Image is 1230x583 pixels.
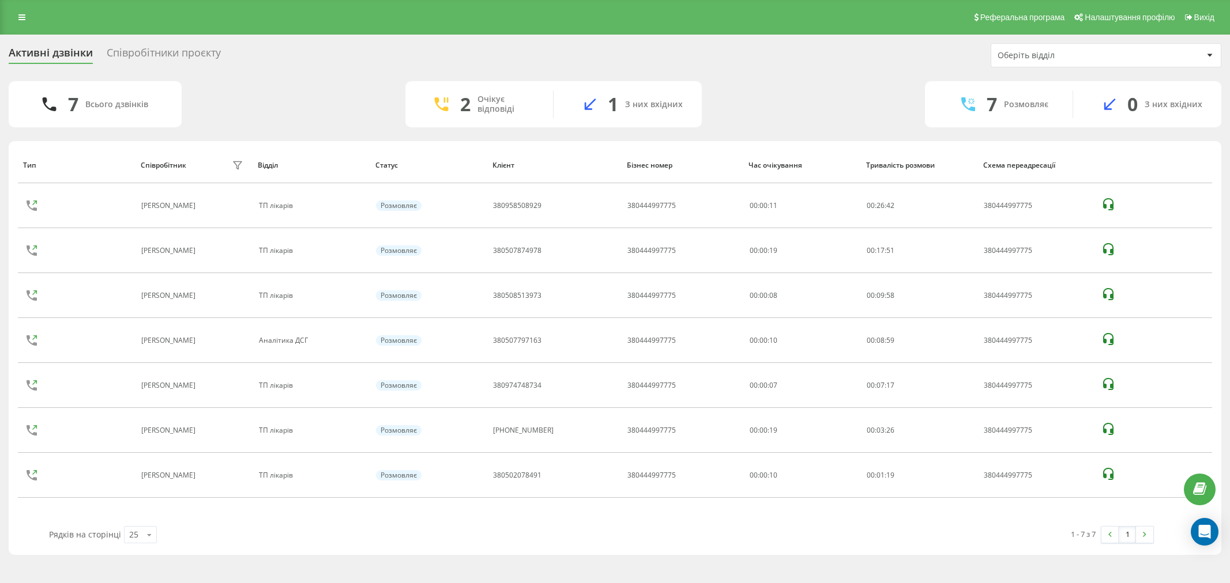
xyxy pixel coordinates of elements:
[627,202,676,210] div: 380444997775
[750,336,854,344] div: 00:00:10
[984,247,1088,255] div: 380444997775
[141,336,198,344] div: [PERSON_NAME]
[608,93,618,115] div: 1
[259,426,363,434] div: ТП лікарів
[493,471,541,479] div: 380502078491
[68,93,78,115] div: 7
[886,470,894,480] span: 19
[141,381,198,389] div: [PERSON_NAME]
[493,291,541,300] div: 380508513973
[9,47,93,65] div: Активні дзвінки
[998,51,1135,60] div: Оберіть відділ
[627,291,676,300] div: 380444997775
[750,426,854,434] div: 00:00:19
[477,94,536,114] div: Очікує відповіді
[867,200,875,210] span: 00
[867,291,894,300] div: : :
[259,202,363,210] div: ТП лікарів
[867,202,894,210] div: : :
[259,381,363,389] div: ТП лікарів
[886,200,894,210] span: 42
[141,247,198,255] div: [PERSON_NAME]
[259,336,363,344] div: Аналітика ДСГ
[376,425,422,436] div: Розмовляє
[376,470,422,480] div: Розмовляє
[376,245,422,256] div: Розмовляє
[877,425,885,435] span: 03
[141,161,186,169] div: Співробітник
[984,202,1088,210] div: 380444997775
[877,290,885,300] span: 09
[1119,527,1136,543] a: 1
[376,380,422,391] div: Розмовляє
[627,336,676,344] div: 380444997775
[867,290,875,300] span: 00
[750,247,854,255] div: 00:00:19
[886,245,894,255] span: 51
[493,426,554,434] div: [PHONE_NUMBER]
[23,161,129,169] div: Тип
[750,291,854,300] div: 00:00:08
[877,335,885,345] span: 08
[141,426,198,434] div: [PERSON_NAME]
[627,161,738,169] div: Бізнес номер
[886,335,894,345] span: 59
[1071,528,1096,540] div: 1 - 7 з 7
[107,47,221,65] div: Співробітники проєкту
[259,471,363,479] div: ТП лікарів
[867,425,875,435] span: 00
[493,202,541,210] div: 380958508929
[984,426,1088,434] div: 380444997775
[867,380,875,390] span: 00
[1145,100,1202,109] div: З них вхідних
[877,200,885,210] span: 26
[627,471,676,479] div: 380444997775
[1194,13,1214,22] span: Вихід
[877,245,885,255] span: 17
[984,381,1088,389] div: 380444997775
[493,381,541,389] div: 380974748734
[259,247,363,255] div: ТП лікарів
[867,245,875,255] span: 00
[867,471,894,479] div: : :
[750,381,854,389] div: 00:00:07
[129,529,138,540] div: 25
[867,426,894,434] div: : :
[376,335,422,346] div: Розмовляє
[867,336,894,344] div: : :
[1004,100,1048,109] div: Розмовляє
[376,290,422,301] div: Розмовляє
[460,93,471,115] div: 2
[258,161,364,169] div: Відділ
[867,335,875,345] span: 00
[886,425,894,435] span: 26
[867,381,894,389] div: : :
[867,470,875,480] span: 00
[867,247,894,255] div: : :
[866,161,972,169] div: Тривалість розмови
[627,426,676,434] div: 380444997775
[750,202,854,210] div: 00:00:11
[877,470,885,480] span: 01
[750,471,854,479] div: 00:00:10
[627,381,676,389] div: 380444997775
[376,200,422,211] div: Розмовляє
[492,161,616,169] div: Клієнт
[877,380,885,390] span: 07
[886,380,894,390] span: 17
[141,291,198,300] div: [PERSON_NAME]
[85,100,148,109] div: Всього дзвінків
[259,291,363,300] div: ТП лікарів
[1127,93,1138,115] div: 0
[493,247,541,255] div: 380507874978
[984,471,1088,479] div: 380444997775
[980,13,1065,22] span: Реферальна програма
[886,290,894,300] span: 58
[984,291,1088,300] div: 380444997775
[984,336,1088,344] div: 380444997775
[493,336,541,344] div: 380507797163
[627,247,676,255] div: 380444997775
[141,202,198,210] div: [PERSON_NAME]
[625,100,683,109] div: З них вхідних
[49,529,121,540] span: Рядків на сторінці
